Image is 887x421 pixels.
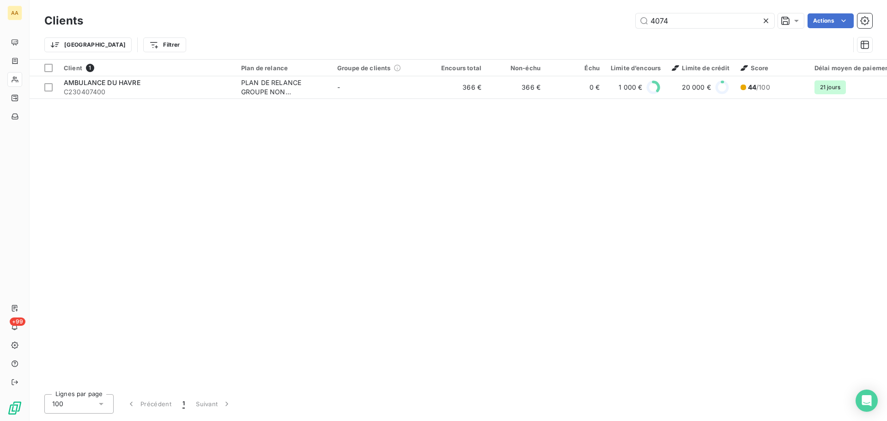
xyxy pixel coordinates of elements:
button: Actions [808,13,854,28]
input: Rechercher [636,13,774,28]
span: Limite de crédit [672,64,729,72]
h3: Clients [44,12,83,29]
span: 1 [86,64,94,72]
td: 366 € [428,76,487,98]
td: 0 € [546,76,605,98]
span: Score [741,64,769,72]
span: Groupe de clients [337,64,391,72]
span: AMBULANCE DU HAVRE [64,79,140,86]
button: 1 [177,394,190,414]
td: 366 € [487,76,546,98]
div: Open Intercom Messenger [856,390,878,412]
div: Échu [552,64,600,72]
span: C230407400 [64,87,230,97]
button: Suivant [190,394,237,414]
span: /100 [748,83,770,92]
span: 21 jours [814,80,846,94]
span: Client [64,64,82,72]
div: Plan de relance [241,64,326,72]
div: PLAN DE RELANCE GROUPE NON AUTOMATIQUE [241,78,326,97]
div: AA [7,6,22,20]
button: [GEOGRAPHIC_DATA] [44,37,132,52]
span: - [337,83,340,91]
span: 1 000 € [619,83,642,92]
div: Limite d’encours [611,64,661,72]
div: Encours total [433,64,481,72]
button: Filtrer [143,37,186,52]
button: Précédent [121,394,177,414]
div: Non-échu [492,64,541,72]
img: Logo LeanPay [7,401,22,415]
span: 20 000 € [682,83,711,92]
span: 1 [182,399,185,409]
span: 44 [748,83,756,91]
span: +99 [10,317,25,326]
span: 100 [52,399,63,409]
